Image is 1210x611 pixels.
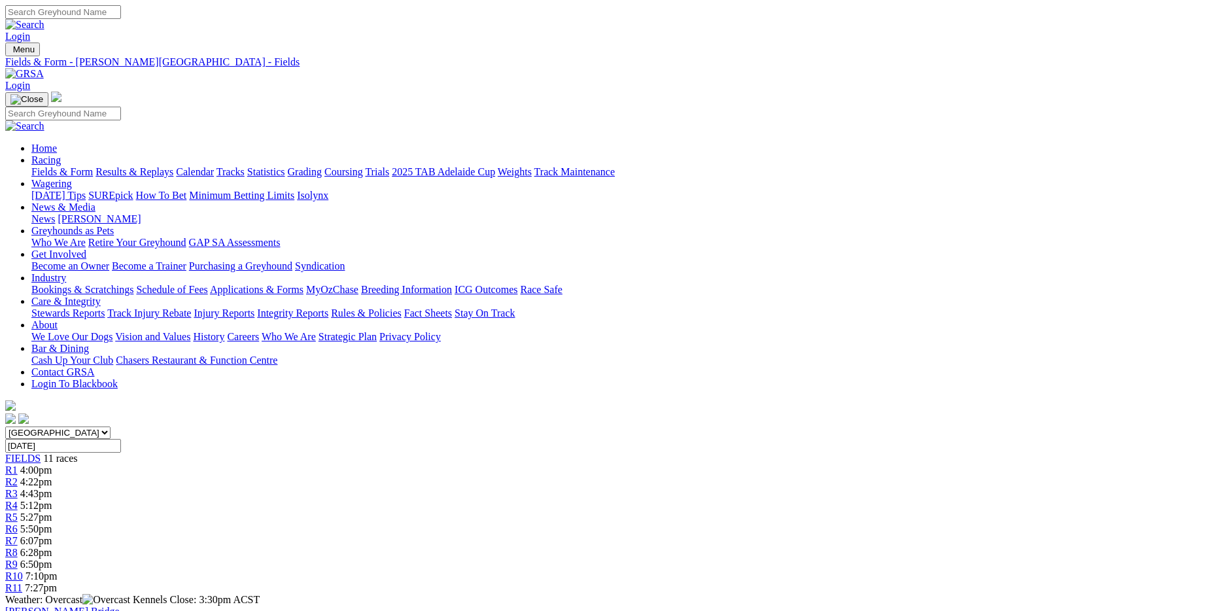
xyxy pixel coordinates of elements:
a: Applications & Forms [210,284,303,295]
a: Who We Are [262,331,316,342]
span: Menu [13,44,35,54]
a: Fields & Form - [PERSON_NAME][GEOGRAPHIC_DATA] - Fields [5,56,1205,68]
a: Statistics [247,166,285,177]
input: Search [5,5,121,19]
a: [DATE] Tips [31,190,86,201]
a: Become a Trainer [112,260,186,271]
span: R11 [5,582,22,593]
a: Weights [498,166,532,177]
a: Cash Up Your Club [31,355,113,366]
a: Get Involved [31,249,86,260]
a: R10 [5,570,23,582]
a: About [31,319,58,330]
a: Bar & Dining [31,343,89,354]
button: Toggle navigation [5,43,40,56]
div: Greyhounds as Pets [31,237,1205,249]
div: Racing [31,166,1205,178]
button: Toggle navigation [5,92,48,107]
a: News & Media [31,201,95,213]
a: ICG Outcomes [455,284,517,295]
a: Track Maintenance [534,166,615,177]
a: FIELDS [5,453,41,464]
img: logo-grsa-white.png [51,92,61,102]
a: R1 [5,464,18,476]
a: How To Bet [136,190,187,201]
a: Coursing [324,166,363,177]
span: R5 [5,512,18,523]
a: Wagering [31,178,72,189]
a: Bookings & Scratchings [31,284,133,295]
div: Industry [31,284,1205,296]
img: facebook.svg [5,413,16,424]
img: twitter.svg [18,413,29,424]
a: Retire Your Greyhound [88,237,186,248]
input: Search [5,107,121,120]
div: About [31,331,1205,343]
a: R8 [5,547,18,558]
a: Login [5,31,30,42]
span: 11 races [43,453,77,464]
a: News [31,213,55,224]
span: 4:43pm [20,488,52,499]
a: Login To Blackbook [31,378,118,389]
a: Calendar [176,166,214,177]
a: Who We Are [31,237,86,248]
a: Syndication [295,260,345,271]
a: Fact Sheets [404,307,452,319]
a: History [193,331,224,342]
a: Integrity Reports [257,307,328,319]
a: Stay On Track [455,307,515,319]
a: Care & Integrity [31,296,101,307]
div: Wagering [31,190,1205,201]
a: Careers [227,331,259,342]
span: Kennels Close: 3:30pm ACST [133,594,260,605]
a: Trials [365,166,389,177]
a: Chasers Restaurant & Function Centre [116,355,277,366]
a: Privacy Policy [379,331,441,342]
div: Bar & Dining [31,355,1205,366]
a: Tracks [216,166,245,177]
a: Schedule of Fees [136,284,207,295]
div: News & Media [31,213,1205,225]
a: R4 [5,500,18,511]
a: Minimum Betting Limits [189,190,294,201]
a: R9 [5,559,18,570]
a: Race Safe [520,284,562,295]
span: 6:28pm [20,547,52,558]
a: Login [5,80,30,91]
a: R7 [5,535,18,546]
a: Purchasing a Greyhound [189,260,292,271]
input: Select date [5,439,121,453]
a: Vision and Values [115,331,190,342]
a: Contact GRSA [31,366,94,377]
span: 7:10pm [26,570,58,582]
span: 5:27pm [20,512,52,523]
a: R3 [5,488,18,499]
img: Search [5,19,44,31]
a: 2025 TAB Adelaide Cup [392,166,495,177]
span: 5:50pm [20,523,52,534]
a: SUREpick [88,190,133,201]
a: MyOzChase [306,284,358,295]
a: R6 [5,523,18,534]
a: Isolynx [297,190,328,201]
div: Get Involved [31,260,1205,272]
img: Overcast [82,594,130,606]
div: Care & Integrity [31,307,1205,319]
a: Injury Reports [194,307,254,319]
a: GAP SA Assessments [189,237,281,248]
a: We Love Our Dogs [31,331,112,342]
a: Rules & Policies [331,307,402,319]
a: R2 [5,476,18,487]
a: Results & Replays [95,166,173,177]
a: Stewards Reports [31,307,105,319]
a: Strategic Plan [319,331,377,342]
